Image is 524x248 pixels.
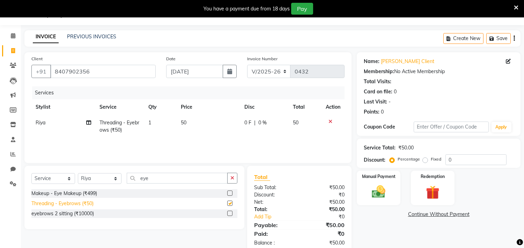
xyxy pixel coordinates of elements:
[289,99,322,115] th: Total
[32,86,350,99] div: Services
[414,122,488,132] input: Enter Offer / Coupon Code
[247,56,278,62] label: Invoice Number
[300,206,350,213] div: ₹50.00
[291,3,313,15] button: Pay
[300,184,350,191] div: ₹50.00
[364,68,514,75] div: No Active Membership
[148,119,151,126] span: 1
[166,56,176,62] label: Date
[204,5,290,13] div: You have a payment due from 18 days
[364,123,414,131] div: Coupon Code
[394,88,397,95] div: 0
[50,65,156,78] input: Search by Name/Mobile/Email/Code
[31,56,43,62] label: Client
[177,99,240,115] th: Price
[249,239,300,247] div: Balance :
[254,119,256,126] span: |
[144,99,177,115] th: Qty
[443,33,484,44] button: Create New
[300,221,350,229] div: ₹50.00
[254,173,270,181] span: Total
[31,65,51,78] button: +91
[293,119,298,126] span: 50
[249,206,300,213] div: Total:
[36,119,45,126] span: Riya
[389,98,391,106] div: -
[364,68,394,75] div: Membership:
[381,58,434,65] a: [PERSON_NAME] Client
[249,199,300,206] div: Net:
[364,78,391,85] div: Total Visits:
[368,184,390,200] img: _cash.svg
[31,210,94,217] div: eyebrows 2 sitting (₹10000)
[422,184,444,201] img: _gift.svg
[249,184,300,191] div: Sub Total:
[362,173,396,180] label: Manual Payment
[300,239,350,247] div: ₹50.00
[67,33,116,40] a: PREVIOUS INVOICES
[300,230,350,238] div: ₹0
[364,144,396,152] div: Service Total:
[358,211,519,218] a: Continue Without Payment
[181,119,186,126] span: 50
[300,199,350,206] div: ₹50.00
[249,213,308,220] a: Add Tip
[244,119,251,126] span: 0 F
[31,200,94,207] div: Threading - Eyebrows (₹50)
[486,33,511,44] button: Save
[308,213,350,220] div: ₹0
[258,119,267,126] span: 0 %
[31,190,97,197] div: Makeup - Eye Makeup (₹499)
[31,99,95,115] th: Stylist
[249,230,300,238] div: Paid:
[249,221,300,229] div: Payable:
[364,58,379,65] div: Name:
[99,119,139,133] span: Threading - Eyebrows (₹50)
[249,191,300,199] div: Discount:
[240,99,289,115] th: Disc
[95,99,144,115] th: Service
[364,88,392,95] div: Card on file:
[431,156,441,162] label: Fixed
[364,156,385,164] div: Discount:
[398,156,420,162] label: Percentage
[398,144,414,152] div: ₹50.00
[492,122,511,132] button: Apply
[381,108,384,116] div: 0
[421,173,445,180] label: Redemption
[364,108,379,116] div: Points:
[33,31,59,43] a: INVOICE
[127,173,228,184] input: Search or Scan
[300,191,350,199] div: ₹0
[322,99,345,115] th: Action
[364,98,387,106] div: Last Visit:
